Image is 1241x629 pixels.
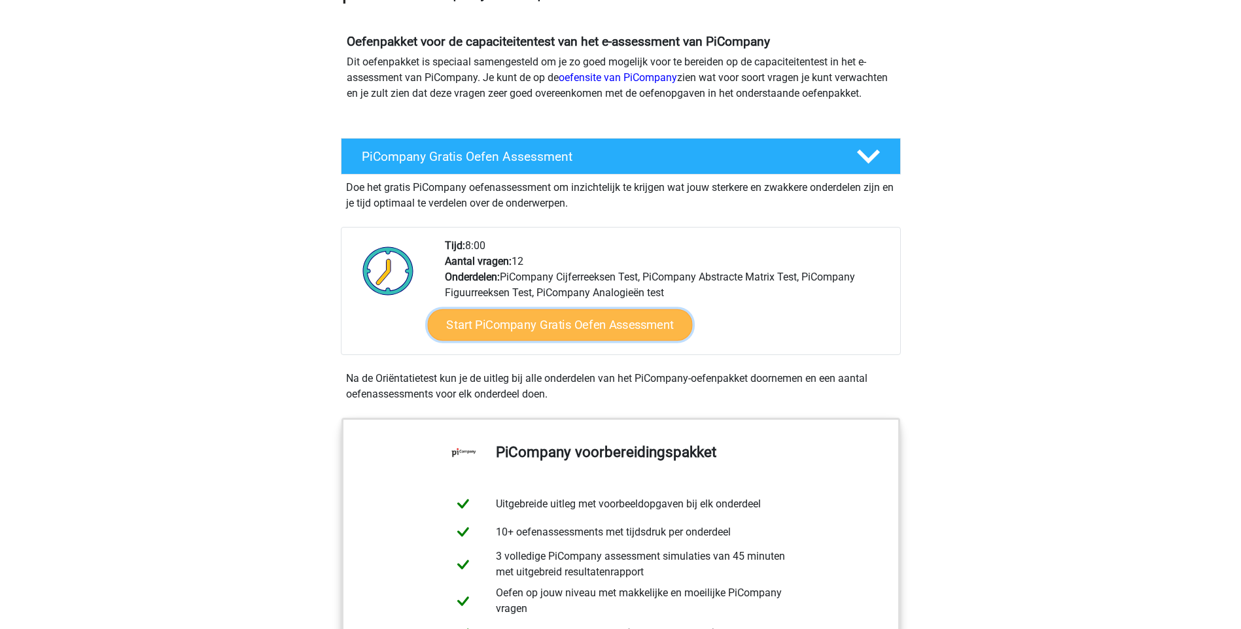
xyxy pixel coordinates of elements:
b: Onderdelen: [445,271,500,283]
b: Oefenpakket voor de capaciteitentest van het e-assessment van PiCompany [347,34,770,49]
div: Doe het gratis PiCompany oefenassessment om inzichtelijk te krijgen wat jouw sterkere en zwakkere... [341,175,901,211]
h4: PiCompany Gratis Oefen Assessment [362,149,835,164]
a: oefensite van PiCompany [559,71,677,84]
a: PiCompany Gratis Oefen Assessment [336,138,906,175]
p: Dit oefenpakket is speciaal samengesteld om je zo goed mogelijk voor te bereiden op de capaciteit... [347,54,895,101]
div: 8:00 12 PiCompany Cijferreeksen Test, PiCompany Abstracte Matrix Test, PiCompany Figuurreeksen Te... [435,238,900,354]
b: Tijd: [445,239,465,252]
img: Klok [355,238,421,303]
b: Aantal vragen: [445,255,512,267]
div: Na de Oriëntatietest kun je de uitleg bij alle onderdelen van het PiCompany-oefenpakket doornemen... [341,371,901,402]
a: Start PiCompany Gratis Oefen Assessment [427,309,692,341]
